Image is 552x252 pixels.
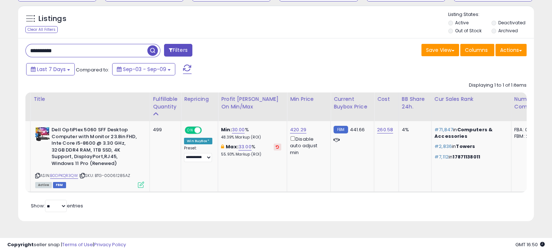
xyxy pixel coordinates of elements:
p: 48.39% Markup (ROI) [221,135,281,140]
p: 55.93% Markup (ROI) [221,152,281,157]
div: Disable auto adjust min [290,135,325,156]
button: Sep-03 - Sep-09 [112,63,175,75]
span: Columns [465,46,488,54]
th: The percentage added to the cost of goods (COGS) that forms the calculator for Min & Max prices. [218,92,287,121]
div: 4% [402,127,426,133]
a: Privacy Policy [94,241,126,248]
p: in [434,127,506,140]
span: Compared to: [76,66,109,73]
span: 2025-09-17 16:50 GMT [515,241,545,248]
div: Displaying 1 to 1 of 1 items [469,82,527,89]
span: 441.66 [350,126,365,133]
span: Computers & Accessories [434,126,492,140]
a: B0DPKQR3QW [50,173,78,179]
a: 30.00 [232,126,245,133]
div: ASIN: [35,127,144,187]
span: Sep-03 - Sep-09 [123,66,166,73]
a: 420.29 [290,126,306,133]
label: Archived [498,28,518,34]
span: | SKU: BTG-00061285AZ [79,173,131,178]
div: Cur Sales Rank [434,95,508,103]
div: % [221,127,281,140]
button: Last 7 Days [26,63,75,75]
div: FBM: 2 [514,133,538,140]
p: in [434,154,506,160]
div: Clear All Filters [25,26,58,33]
span: #2,836 [434,143,452,150]
b: Dell OptiPlex 5060 SFF Desktop Computer with Monitor 23.8in FHD, Inte Core i5-8600 @ 3.30 GHz, 32... [52,127,140,169]
div: 499 [153,127,175,133]
button: Columns [460,44,494,56]
img: 51YCierOHvL._SL40_.jpg [35,127,50,141]
div: Win BuyBox * [184,138,212,144]
div: BB Share 24h. [402,95,428,111]
span: Show: entries [31,202,83,209]
strong: Copyright [7,241,34,248]
button: Save View [421,44,459,56]
span: Last 7 Days [37,66,66,73]
h5: Listings [38,14,66,24]
span: All listings currently available for purchase on Amazon [35,182,52,188]
b: Max: [226,143,238,150]
small: FBM [334,126,348,133]
div: seller snap | | [7,241,126,248]
span: #71,847 [434,126,453,133]
div: Preset: [184,146,212,162]
span: OFF [201,127,212,133]
label: Active [455,20,469,26]
p: Listing States: [448,11,534,18]
div: Cost [377,95,396,103]
a: Terms of Use [62,241,93,248]
div: Num of Comp. [514,95,541,111]
div: Repricing [184,95,215,103]
div: % [221,144,281,157]
div: Fulfillable Quantity [153,95,178,111]
span: ON [185,127,195,133]
div: Min Price [290,95,327,103]
div: FBA: 0 [514,127,538,133]
label: Deactivated [498,20,525,26]
b: Min: [221,126,232,133]
span: 17871138011 [453,153,480,160]
div: Title [33,95,147,103]
span: #7,112 [434,153,449,160]
label: Out of Stock [455,28,482,34]
div: Current Buybox Price [334,95,371,111]
button: Actions [495,44,527,56]
span: FBM [53,182,66,188]
p: in [434,143,506,150]
button: Filters [164,44,192,57]
a: 33.00 [238,143,252,150]
div: Profit [PERSON_NAME] on Min/Max [221,95,284,111]
a: 260.58 [377,126,393,133]
span: Towers [456,143,475,150]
